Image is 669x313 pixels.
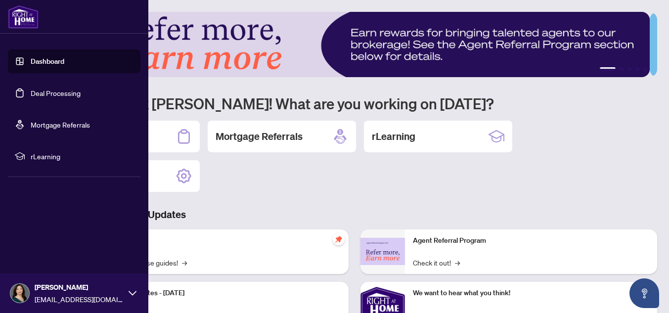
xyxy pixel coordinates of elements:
[643,67,647,71] button: 5
[104,235,341,246] p: Self-Help
[216,130,303,143] h2: Mortgage Referrals
[51,12,650,77] img: Slide 0
[455,257,460,268] span: →
[600,67,616,71] button: 1
[629,278,659,308] button: Open asap
[31,57,64,66] a: Dashboard
[372,130,415,143] h2: rLearning
[413,235,650,246] p: Agent Referral Program
[627,67,631,71] button: 3
[35,282,124,293] span: [PERSON_NAME]
[413,257,460,268] a: Check it out!→
[333,233,345,245] span: pushpin
[104,288,341,299] p: Platform Updates - [DATE]
[31,120,90,129] a: Mortgage Referrals
[10,284,29,303] img: Profile Icon
[413,288,650,299] p: We want to hear what you think!
[360,238,405,265] img: Agent Referral Program
[620,67,624,71] button: 2
[635,67,639,71] button: 4
[182,257,187,268] span: →
[31,89,81,97] a: Deal Processing
[51,94,657,113] h1: Welcome back [PERSON_NAME]! What are you working on [DATE]?
[51,208,657,222] h3: Brokerage & Industry Updates
[31,151,134,162] span: rLearning
[35,294,124,305] span: [EMAIL_ADDRESS][DOMAIN_NAME]
[8,5,39,29] img: logo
